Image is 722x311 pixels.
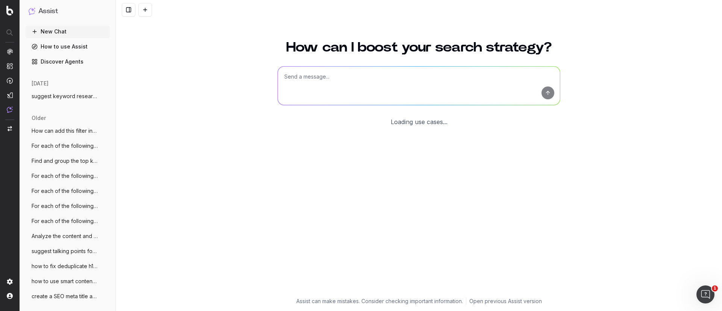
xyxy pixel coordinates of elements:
[7,106,13,113] img: Assist
[32,278,98,285] span: how to use smart content to find out mis
[6,6,13,15] img: Botify logo
[32,232,98,240] span: Analyze the content and topic for each U
[26,260,110,272] button: how to fix deduplicate h1 tag issues in
[26,290,110,302] button: create a SEO meta title and description
[469,297,542,305] a: Open previous Assist version
[32,247,98,255] span: suggest talking points for SEO specialis
[391,117,447,126] div: Loading use cases...
[26,200,110,212] button: For each of the following URLs, suggest
[26,140,110,152] button: For each of the following URLs, suggest
[7,63,13,69] img: Intelligence
[32,142,98,150] span: For each of the following URLs, suggest
[26,185,110,197] button: For each of the following URLs, suggest
[32,157,98,165] span: Find and group the top keywords for "Her
[32,202,98,210] span: For each of the following URLs, suggest
[712,285,718,291] span: 1
[29,8,35,15] img: Assist
[38,6,58,17] h1: Assist
[7,279,13,285] img: Setting
[32,187,98,195] span: For each of the following URLs, suggest
[26,230,110,242] button: Analyze the content and topic for each U
[32,80,49,87] span: [DATE]
[7,49,13,55] img: Analytics
[7,77,13,84] img: Activation
[32,293,98,300] span: create a SEO meta title and description
[32,93,98,100] span: suggest keyword research ai prompts
[26,275,110,287] button: how to use smart content to find out mis
[8,126,12,131] img: Switch project
[26,170,110,182] button: For each of the following URLs, suggest
[32,172,98,180] span: For each of the following URLs, suggest
[26,245,110,257] button: suggest talking points for SEO specialis
[32,127,98,135] span: How can add this filter in the http code
[32,114,46,122] span: older
[26,41,110,53] a: How to use Assist
[26,90,110,102] button: suggest keyword research ai prompts
[26,56,110,68] a: Discover Agents
[296,297,463,305] p: Assist can make mistakes. Consider checking important information.
[29,6,107,17] button: Assist
[26,125,110,137] button: How can add this filter in the http code
[26,155,110,167] button: Find and group the top keywords for "Her
[7,293,13,299] img: My account
[696,285,714,303] iframe: Intercom live chat
[26,26,110,38] button: New Chat
[7,92,13,98] img: Studio
[32,217,98,225] span: For each of the following URLs, suggest
[32,262,98,270] span: how to fix deduplicate h1 tag issues in
[26,215,110,227] button: For each of the following URLs, suggest
[278,41,560,54] h1: How can I boost your search strategy?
